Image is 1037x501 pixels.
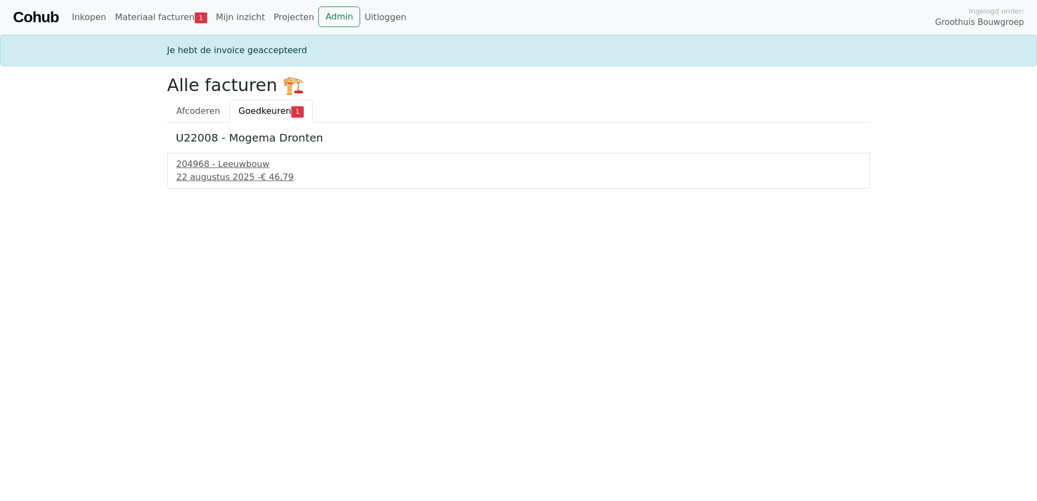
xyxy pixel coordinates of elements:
[167,100,229,123] a: Afcoderen
[260,172,293,182] span: € 46,79
[161,44,876,57] div: Je hebt de invoice geaccepteerd
[111,7,212,28] a: Materiaal facturen1
[176,106,220,116] span: Afcoderen
[167,75,870,95] h2: Alle facturen 🏗️
[176,158,861,171] div: 204968 - Leeuwbouw
[360,7,411,28] a: Uitloggen
[176,158,861,184] a: 204968 - Leeuwbouw22 augustus 2025 -€ 46,79
[229,100,313,123] a: Goedkeuren1
[269,7,318,28] a: Projecten
[239,106,291,116] span: Goedkeuren
[67,7,110,28] a: Inkopen
[212,7,270,28] a: Mijn inzicht
[935,16,1024,29] span: Groothuis Bouwgroep
[176,131,861,144] h5: U22008 - Mogema Dronten
[176,171,861,184] div: 22 augustus 2025 -
[13,4,59,30] a: Cohub
[969,6,1024,16] span: Ingelogd onder:
[318,7,360,27] a: Admin
[195,12,207,23] span: 1
[291,106,304,117] span: 1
